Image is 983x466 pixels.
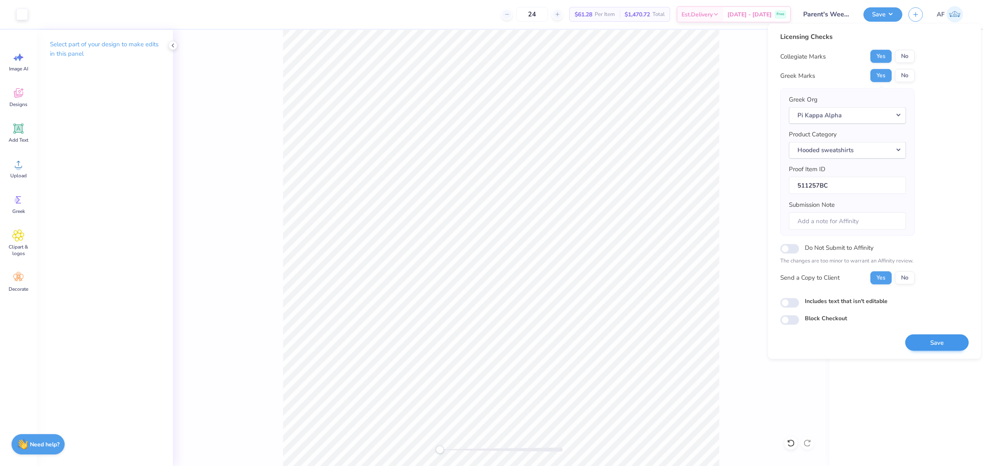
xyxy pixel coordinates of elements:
[780,273,840,283] div: Send a Copy to Client
[905,334,969,351] button: Save
[805,296,888,305] label: Includes text that isn't editable
[9,137,28,143] span: Add Text
[682,10,713,19] span: Est. Delivery
[12,208,25,215] span: Greek
[780,32,915,42] div: Licensing Checks
[780,52,826,61] div: Collegiate Marks
[789,142,906,158] button: Hooded sweatshirts
[9,66,28,72] span: Image AI
[625,10,650,19] span: $1,470.72
[789,200,835,210] label: Submission Note
[789,95,818,104] label: Greek Org
[595,10,615,19] span: Per Item
[789,130,837,139] label: Product Category
[895,271,915,284] button: No
[5,244,32,257] span: Clipart & logos
[10,172,27,179] span: Upload
[870,50,892,63] button: Yes
[516,7,548,22] input: – –
[933,6,967,23] a: AF
[789,165,825,174] label: Proof Item ID
[789,107,906,124] button: Pi Kappa Alpha
[895,69,915,82] button: No
[895,50,915,63] button: No
[30,441,59,448] strong: Need help?
[575,10,592,19] span: $61.28
[652,10,665,19] span: Total
[863,7,902,22] button: Save
[805,314,847,322] label: Block Checkout
[789,212,906,230] input: Add a note for Affinity
[870,69,892,82] button: Yes
[780,257,915,265] p: The changes are too minor to warrant an Affinity review.
[937,10,944,19] span: AF
[777,11,784,17] span: Free
[797,6,857,23] input: Untitled Design
[436,446,444,454] div: Accessibility label
[9,101,27,108] span: Designs
[780,71,815,80] div: Greek Marks
[870,271,892,284] button: Yes
[50,40,160,59] p: Select part of your design to make edits in this panel
[805,242,874,253] label: Do Not Submit to Affinity
[947,6,963,23] img: Ana Francesca Bustamante
[9,286,28,292] span: Decorate
[727,10,772,19] span: [DATE] - [DATE]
